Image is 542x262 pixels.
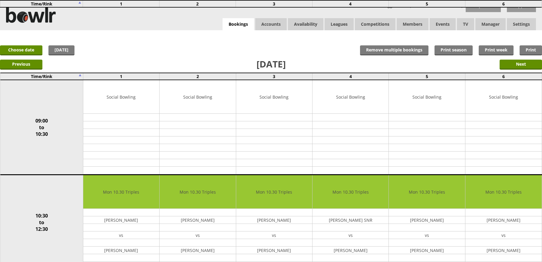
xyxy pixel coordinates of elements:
[236,0,312,7] td: 3
[255,18,287,30] span: Accounts
[0,80,83,175] td: 09:00 to 10:30
[312,216,388,224] td: [PERSON_NAME] SNR
[160,73,236,80] td: 2
[389,73,465,80] td: 5
[312,80,388,114] td: Social Bowling
[360,45,428,55] input: Remove multiple bookings
[479,45,514,55] a: Print week
[389,231,465,239] td: vs
[457,18,474,30] span: TV
[223,18,254,31] a: Bookings
[160,175,236,209] td: Mon 10.30 Triples
[83,175,159,209] td: Mon 10.30 Triples
[236,73,312,80] td: 3
[160,247,236,254] td: [PERSON_NAME]
[83,0,159,7] td: 1
[500,60,542,70] input: Next
[389,247,465,254] td: [PERSON_NAME]
[160,231,236,239] td: vs
[236,80,312,114] td: Social Bowling
[389,216,465,224] td: [PERSON_NAME]
[312,231,388,239] td: vs
[465,0,542,7] td: 6
[83,80,159,114] td: Social Bowling
[430,18,456,30] a: Events
[160,216,236,224] td: [PERSON_NAME]
[312,73,389,80] td: 4
[389,80,465,114] td: Social Bowling
[355,18,395,30] a: Competitions
[236,247,312,254] td: [PERSON_NAME]
[507,18,536,30] span: Settings
[236,175,312,209] td: Mon 10.30 Triples
[236,216,312,224] td: [PERSON_NAME]
[159,0,236,7] td: 2
[435,45,473,55] a: Print season
[312,0,389,7] td: 4
[288,18,323,30] a: Availability
[475,18,506,30] span: Manager
[312,247,388,254] td: [PERSON_NAME]
[83,231,159,239] td: vs
[397,18,428,30] span: Members
[389,175,465,209] td: Mon 10.30 Triples
[312,175,388,209] td: Mon 10.30 Triples
[0,0,83,7] td: Time/Rink
[325,18,354,30] a: Leagues
[160,80,236,114] td: Social Bowling
[48,45,74,55] a: [DATE]
[520,45,542,55] a: Print
[83,73,159,80] td: 1
[465,175,542,209] td: Mon 10.30 Triples
[465,231,542,239] td: vs
[465,80,542,114] td: Social Bowling
[465,73,542,80] td: 6
[0,73,83,80] td: Time/Rink
[236,231,312,239] td: vs
[83,216,159,224] td: [PERSON_NAME]
[83,247,159,254] td: [PERSON_NAME]
[465,216,542,224] td: [PERSON_NAME]
[465,247,542,254] td: [PERSON_NAME]
[389,0,465,7] td: 5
